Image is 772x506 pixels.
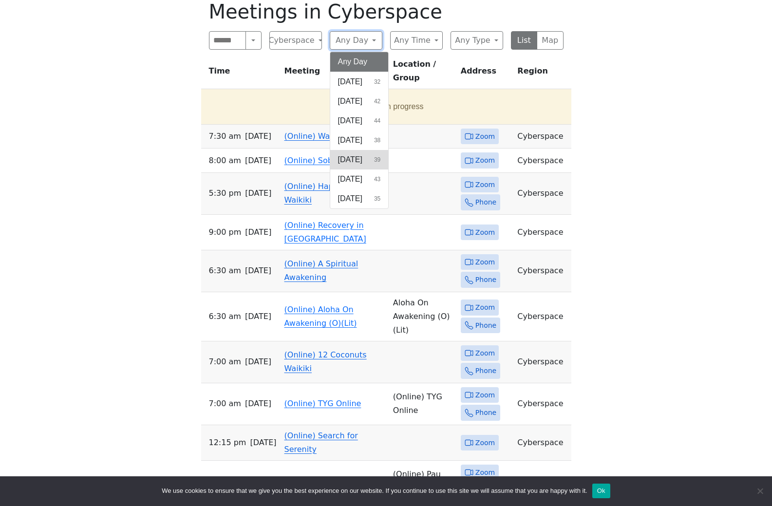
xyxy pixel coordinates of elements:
span: 35 results [374,194,380,203]
th: Region [513,57,571,89]
a: (Online) Recovery in [GEOGRAPHIC_DATA] [284,221,366,244]
td: Cyberspace [513,461,571,503]
span: Zoom [475,437,495,449]
span: Zoom [475,467,495,479]
a: (Online) A Spiritual Awakening [284,259,358,282]
span: 9:00 PM [209,225,242,239]
td: Cyberspace [513,341,571,383]
button: [DATE]32 results [330,72,389,92]
span: No [755,486,765,496]
a: (Online) Sobriety Buzz [284,156,372,165]
span: [DATE] [338,154,362,166]
span: [DATE] [338,95,362,107]
td: Cyberspace [513,173,571,215]
span: 7:30 AM [209,130,241,143]
span: [DATE] [338,134,362,146]
span: 5:00 PM [209,474,242,488]
span: 8:00 AM [209,154,241,168]
td: Cyberspace [513,125,571,149]
button: [DATE]38 results [330,131,389,150]
span: 7:00 AM [209,397,241,411]
span: Zoom [475,226,495,239]
a: (Online) Aloha On Awakening (O)(Lit) [284,305,357,328]
th: Location / Group [389,57,457,89]
button: [DATE]35 results [330,189,389,208]
span: Zoom [475,347,495,359]
span: 5:30 PM [209,187,242,200]
span: [DATE] [338,76,362,88]
span: 6:30 AM [209,310,241,323]
span: We use cookies to ensure that we give you the best experience on our website. If you continue to ... [162,486,587,496]
button: [DATE]44 results [330,111,389,131]
span: [DATE] [245,474,271,488]
td: Cyberspace [513,292,571,341]
span: 42 results [374,97,380,106]
span: 38 results [374,136,380,145]
span: Zoom [475,179,495,191]
span: Zoom [475,154,495,167]
span: [DATE] [245,310,271,323]
button: Any Day [330,31,382,50]
span: Phone [475,407,496,419]
button: Any Day [330,52,389,72]
span: [DATE] [338,115,362,127]
button: Map [537,31,564,50]
a: (Online) 12 Coconuts Waikiki [284,350,367,373]
th: Meeting [281,57,389,89]
td: Cyberspace [513,250,571,292]
td: (Online) Pau Hana4U [389,461,457,503]
button: 4 meetings in progress [205,93,564,120]
span: [DATE] [245,355,271,369]
span: [DATE] [245,130,271,143]
span: [DATE] [338,193,362,205]
button: [DATE]43 results [330,169,389,189]
td: Cyberspace [513,425,571,461]
span: Zoom [475,131,495,143]
span: Zoom [475,301,495,314]
a: (Online) TYG Online [284,399,361,408]
span: [DATE] [245,187,271,200]
button: [DATE]39 results [330,150,389,169]
span: 43 results [374,175,380,184]
span: 12:15 PM [209,436,246,450]
td: (Online) TYG Online [389,383,457,425]
span: [DATE] [245,397,271,411]
a: (Online) Happy Hour Waikiki [284,182,364,205]
span: 39 results [374,155,380,164]
span: Phone [475,274,496,286]
td: Cyberspace [513,383,571,425]
span: 44 results [374,116,380,125]
th: Address [457,57,514,89]
th: Time [201,57,281,89]
button: Ok [592,484,610,498]
span: [DATE] [338,173,362,185]
td: Cyberspace [513,215,571,250]
button: Any Type [451,31,503,50]
span: Zoom [475,389,495,401]
button: List [511,31,538,50]
button: Search [245,31,261,50]
span: 6:30 AM [209,264,241,278]
button: [DATE]42 results [330,92,389,111]
span: Zoom [475,256,495,268]
td: Cyberspace [513,149,571,173]
span: 32 results [374,77,380,86]
a: (Online) Wailanas Ghost [284,131,378,141]
span: [DATE] [245,264,271,278]
span: Phone [475,319,496,332]
a: (Online) Search for Serenity [284,431,358,454]
button: Cyberspace [269,31,322,50]
input: Search [209,31,246,50]
span: 7:00 AM [209,355,241,369]
td: Aloha On Awakening (O) (Lit) [389,292,457,341]
span: [DATE] [250,436,276,450]
button: Any Time [390,31,443,50]
span: Phone [475,196,496,208]
span: [DATE] [245,225,271,239]
span: Phone [475,365,496,377]
span: [DATE] [245,154,271,168]
div: Any Day [330,52,389,209]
